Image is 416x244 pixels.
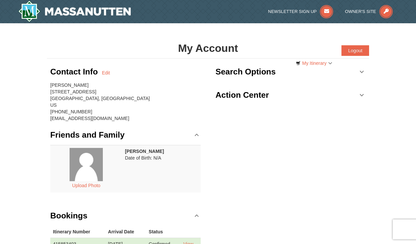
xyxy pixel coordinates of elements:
[18,1,131,22] img: Massanutten Resort Logo
[50,206,201,226] a: Bookings
[122,145,200,192] td: Date of Birth: N/A
[70,148,103,181] img: placeholder.jpg
[215,65,276,78] h3: Search Options
[50,209,88,222] h3: Bookings
[50,65,102,78] h3: Contact Info
[125,149,164,154] strong: [PERSON_NAME]
[146,226,181,238] th: Status
[345,9,393,14] a: Owner's Site
[18,1,131,22] a: Massanutten Resort
[50,125,201,145] a: Friends and Family
[47,42,369,55] h1: My Account
[215,62,366,82] a: Search Options
[268,9,333,14] a: Newsletter Sign Up
[69,181,104,190] button: Upload Photo
[50,226,105,238] th: Itinerary Number
[345,9,376,14] span: Owner's Site
[215,85,366,105] a: Action Center
[50,82,201,122] div: [PERSON_NAME] [STREET_ADDRESS] [GEOGRAPHIC_DATA], [GEOGRAPHIC_DATA] US [PHONE_NUMBER] [EMAIL_ADDR...
[102,69,110,76] a: Edit
[215,88,269,102] h3: Action Center
[50,128,124,142] h3: Friends and Family
[105,226,146,238] th: Arrival Date
[292,58,336,68] a: My Itinerary
[268,9,317,14] span: Newsletter Sign Up
[341,45,369,56] button: Logout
